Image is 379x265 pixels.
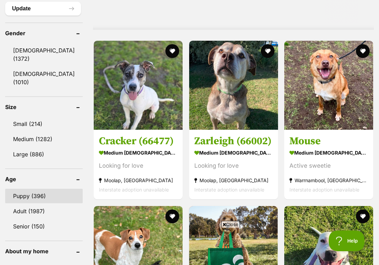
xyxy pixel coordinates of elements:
[289,148,368,158] strong: medium [DEMOGRAPHIC_DATA] Dog
[165,209,179,223] button: favourite
[5,43,83,66] a: [DEMOGRAPHIC_DATA] (1372)
[221,221,240,228] span: Close
[5,204,83,218] a: Adult (1987)
[189,129,278,199] a: Zarleigh (66002) medium [DEMOGRAPHIC_DATA] Dog Looking for love Moolap, [GEOGRAPHIC_DATA] Interst...
[194,176,273,185] strong: Moolap, [GEOGRAPHIC_DATA]
[5,117,83,131] a: Small (214)
[5,189,83,203] a: Puppy (396)
[189,41,278,130] img: Zarleigh (66002) - American Staffordshire Terrier Dog
[5,248,83,254] header: About my home
[165,44,179,58] button: favourite
[284,41,373,130] img: Mouse - Australian Kelpie Dog
[356,209,370,223] button: favourite
[99,161,177,170] div: Looking for love
[94,129,183,199] a: Cracker (66477) medium [DEMOGRAPHIC_DATA] Dog Looking for love Moolap, [GEOGRAPHIC_DATA] Intersta...
[5,67,83,89] a: [DEMOGRAPHIC_DATA] (1010)
[94,41,183,130] img: Cracker (66477) - Staffordshire Bull Terrier Dog
[5,2,81,16] button: Update
[99,135,177,148] h3: Cracker (66477)
[194,135,273,148] h3: Zarleigh (66002)
[5,147,83,161] a: Large (886)
[5,30,83,36] header: Gender
[5,132,83,146] a: Medium (1282)
[289,176,368,185] strong: Warrnambool, [GEOGRAPHIC_DATA]
[194,148,273,158] strong: medium [DEMOGRAPHIC_DATA] Dog
[99,176,177,185] strong: Moolap, [GEOGRAPHIC_DATA]
[99,148,177,158] strong: medium [DEMOGRAPHIC_DATA] Dog
[329,230,365,251] iframe: Help Scout Beacon - Open
[194,187,264,193] span: Interstate adoption unavailable
[5,104,83,110] header: Size
[64,230,315,262] iframe: Advertisement
[5,219,83,234] a: Senior (150)
[5,176,83,182] header: Age
[289,135,368,148] h3: Mouse
[260,44,274,58] button: favourite
[194,161,273,170] div: Looking for love
[356,44,370,58] button: favourite
[99,187,169,193] span: Interstate adoption unavailable
[289,161,368,170] div: Active sweetie
[289,187,359,193] span: Interstate adoption unavailable
[284,129,373,199] a: Mouse medium [DEMOGRAPHIC_DATA] Dog Active sweetie Warrnambool, [GEOGRAPHIC_DATA] Interstate adop...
